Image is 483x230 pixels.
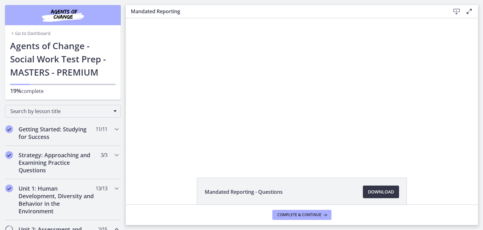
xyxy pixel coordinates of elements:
div: Search by lesson title [5,105,121,118]
span: 19% [10,87,21,95]
span: Search by lesson title [10,108,110,115]
span: Download [368,188,394,196]
p: complete [10,87,116,95]
h3: Mandated Reporting [131,8,440,15]
i: Completed [5,151,13,159]
span: 3 / 3 [101,151,107,159]
span: Mandated Reporting - Questions [205,188,283,196]
i: Completed [5,185,13,192]
iframe: Video Lesson [126,16,478,163]
img: Agents of Change [25,8,101,23]
a: Go to Dashboard [10,30,51,37]
span: 11 / 11 [96,125,107,133]
h1: Agents of Change - Social Work Test Prep - MASTERS - PREMIUM [10,39,116,79]
h2: Strategy: Approaching and Examining Practice Questions [19,151,95,174]
h2: Unit 1: Human Development, Diversity and Behavior in the Environment [19,185,95,215]
i: Completed [5,125,13,133]
span: 13 / 13 [96,185,107,192]
a: Download [363,186,399,198]
span: Complete & continue [277,212,321,217]
button: Complete & continue [272,210,331,220]
h2: Getting Started: Studying for Success [19,125,95,141]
